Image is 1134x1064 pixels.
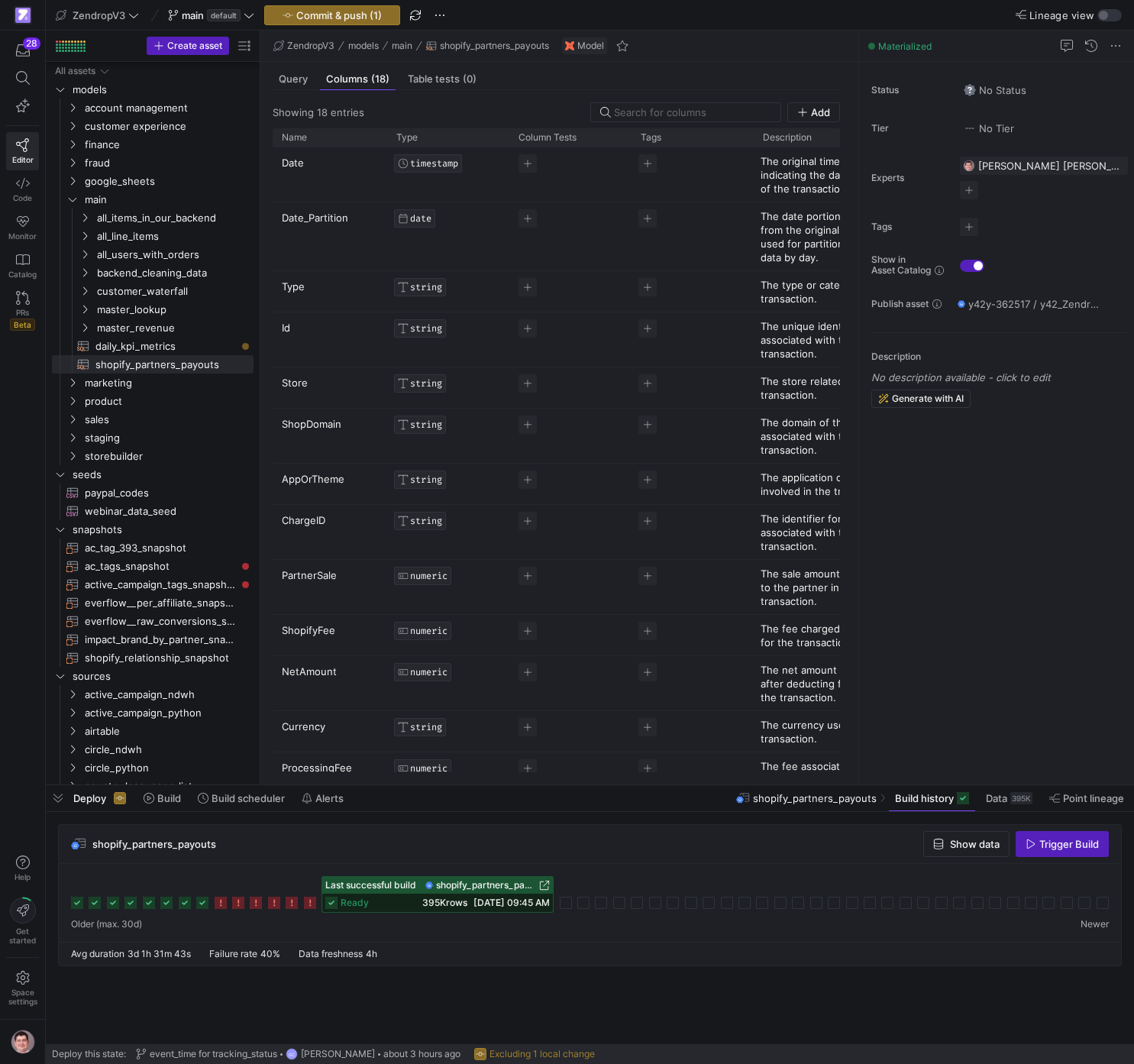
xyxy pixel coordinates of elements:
[13,872,32,881] span: Help
[273,560,906,615] div: Press SPACE to select this row.
[392,40,412,51] span: main
[52,374,254,392] div: Press SPACE to select this row.
[52,575,254,593] div: Press SPACE to select this row.
[85,649,236,667] span: shopify_relationship_snapshot​​​​​​​
[279,74,308,84] span: Query
[410,763,447,774] span: NUMERIC
[282,313,378,366] p: Id
[968,298,1103,310] span: y42y-362517 / y42_ZendropV3_main / shopify_partners_payouts
[761,567,900,608] p: The sale amount attributed to the partner in the transaction.
[8,988,37,1006] span: Space settings
[52,685,254,703] div: Press SPACE to select this row.
[6,849,39,888] button: Help
[52,538,254,557] div: Press SPACE to select this row.
[52,190,254,209] div: Press SPACE to select this row.
[299,948,363,959] span: Data freshness
[52,612,254,630] div: Press SPACE to select this row.
[871,173,948,183] span: Experts
[761,278,900,306] p: The type or category of the transaction.
[422,37,553,55] button: shopify_partners_payouts
[282,132,307,143] span: Name
[923,831,1010,857] button: Show data
[85,778,251,795] span: country_languages_list
[565,41,574,50] img: undefined
[344,37,383,55] button: models
[761,718,900,745] p: The currency used for the transaction.
[410,474,442,485] span: STRING
[11,1030,35,1054] img: https://storage.googleapis.com/y42-prod-data-exchange/images/G2kHvxVlt02YItTmblwfhPy4mK5SfUxFU6Tr...
[761,154,900,196] p: The original timestamp indicating the date and time of the transaction.
[52,557,254,575] a: ac_tags_snapshot​​​​​​​
[1010,792,1032,804] div: 395K
[52,465,254,483] div: Press SPACE to select this row.
[6,132,39,170] a: Editor
[52,612,254,630] a: everflow__raw_conversions_snapshot​​​​​​​
[52,154,254,172] div: Press SPACE to select this row.
[71,919,142,930] span: Older (max. 30d)
[960,80,1030,100] button: No statusNo Status
[52,337,254,355] div: Press SPACE to select this row.
[273,147,906,202] div: Press SPACE to select this row.
[52,410,254,429] div: Press SPACE to select this row.
[811,106,830,118] span: Add
[761,319,900,361] p: The unique identifier associated with the transaction.
[410,722,442,733] span: STRING
[1039,838,1099,850] span: Trigger Build
[52,1049,126,1059] span: Deploy this state:
[282,148,378,201] p: Date
[282,272,378,311] p: Type
[52,538,254,557] a: ac_tag_393_snapshot​​​​​​​
[128,948,191,959] span: 3d 1h 31m 43s
[85,631,236,648] span: impact_brand_by_partner_snapshot​​​​​​​
[763,132,812,143] span: Description
[753,792,877,804] span: shopify_partners_payouts
[878,40,932,52] span: Materialized
[6,891,39,951] button: Getstarted
[950,838,1000,850] span: Show data
[52,99,254,117] div: Press SPACE to select this row.
[73,9,125,21] span: ZendropV3
[871,351,1128,362] p: Description
[85,576,236,593] span: active_campaign_tags_snapshot​​​​​​​
[270,37,338,55] button: ZendropV3
[888,785,976,811] button: Build history
[52,264,254,282] div: Press SPACE to select this row.
[52,630,254,648] div: Press SPACE to select this row.
[85,759,251,777] span: circle_python
[348,40,379,51] span: models
[52,630,254,648] a: impact_brand_by_partner_snapshot​​​​​​​
[273,202,906,271] div: Press SPACE to select this row.
[871,390,971,408] button: Generate with AI
[85,613,236,630] span: everflow__raw_conversions_snapshot​​​​​​​
[52,80,254,99] div: Press SPACE to select this row.
[871,222,948,232] span: Tags
[1063,792,1124,804] span: Point lineage
[6,964,39,1013] a: Spacesettings
[85,594,236,612] span: everflow__per_affiliate_snapshot​​​​​​​
[761,374,900,402] p: The store related to the transaction.
[410,378,442,389] span: STRING
[871,123,948,134] span: Tier
[286,1048,298,1060] div: GC
[519,132,577,143] span: Column Tests
[410,213,431,224] span: DATE
[422,897,467,908] span: 395K rows
[12,155,34,164] span: Editor
[761,209,900,264] p: The date portion extracted from the original timestamp, used for partitioning the data by day.
[410,323,442,334] span: STRING
[52,557,254,575] div: Press SPACE to select this row.
[52,740,254,758] div: Press SPACE to select this row.
[6,2,39,28] a: https://storage.googleapis.com/y42-prod-data-exchange/images/qZXOSqkTtPuVcXVzF40oUlM07HVTwZXfPK0U...
[273,752,906,794] div: Press SPACE to select this row.
[85,686,251,703] span: active_campaign_ndwh
[761,416,900,457] p: The domain of the shop associated with the transaction.
[97,246,251,264] span: all_users_with_orders
[52,282,254,300] div: Press SPACE to select this row.
[473,897,550,908] span: [DATE] 09:45 AM
[52,62,254,80] div: Press SPACE to select this row.
[436,880,536,891] span: shopify_partners_payouts
[73,792,106,804] span: Deploy
[979,785,1039,811] button: Data395K
[371,74,389,84] span: (18)
[273,367,906,409] div: Press SPACE to select this row.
